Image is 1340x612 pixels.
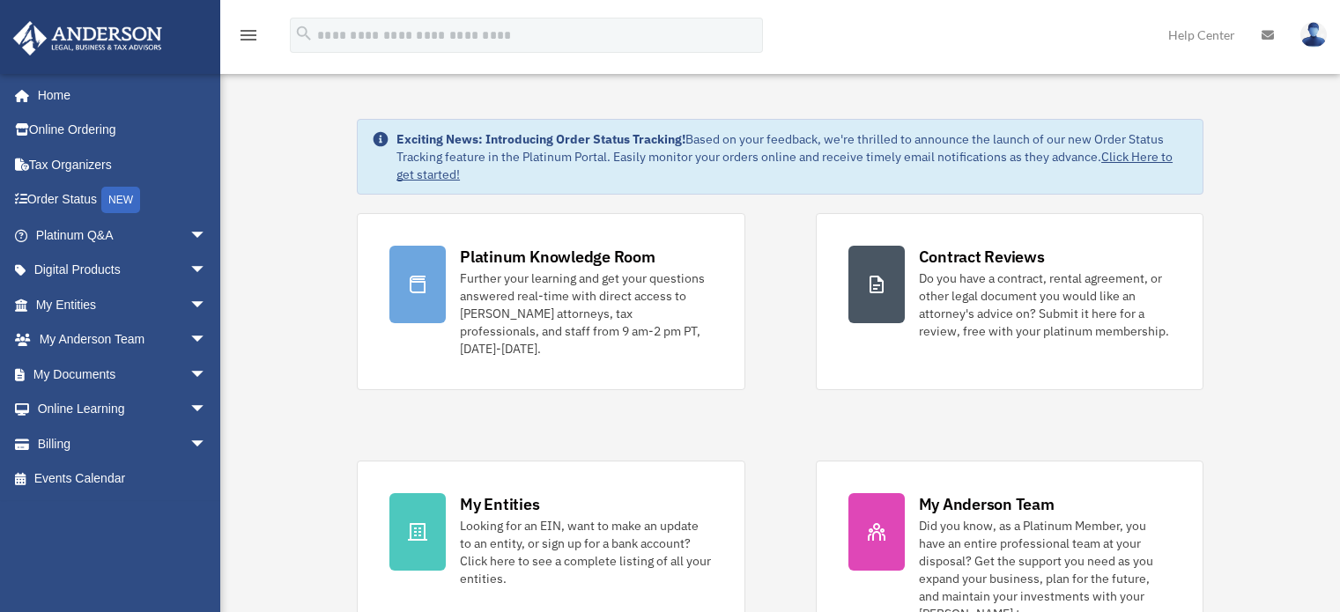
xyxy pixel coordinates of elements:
a: My Anderson Teamarrow_drop_down [12,322,233,358]
img: User Pic [1300,22,1327,48]
a: Platinum Q&Aarrow_drop_down [12,218,233,253]
div: My Anderson Team [919,493,1055,515]
img: Anderson Advisors Platinum Portal [8,21,167,55]
a: Home [12,77,225,113]
span: arrow_drop_down [189,287,225,323]
a: Digital Productsarrow_drop_down [12,253,233,288]
div: Based on your feedback, we're thrilled to announce the launch of our new Order Status Tracking fe... [396,130,1188,183]
div: Looking for an EIN, want to make an update to an entity, or sign up for a bank account? Click her... [460,517,712,587]
div: My Entities [460,493,539,515]
i: search [294,24,314,43]
a: Online Ordering [12,113,233,148]
div: Further your learning and get your questions answered real-time with direct access to [PERSON_NAM... [460,269,712,358]
span: arrow_drop_down [189,253,225,289]
a: Events Calendar [12,461,233,497]
span: arrow_drop_down [189,218,225,254]
a: Platinum Knowledge Room Further your learning and get your questions answered real-time with dire... [357,213,744,390]
span: arrow_drop_down [189,426,225,462]
a: menu [238,31,259,46]
span: arrow_drop_down [189,357,225,393]
div: Contract Reviews [919,246,1045,268]
span: arrow_drop_down [189,322,225,358]
span: arrow_drop_down [189,392,225,428]
a: My Entitiesarrow_drop_down [12,287,233,322]
a: Billingarrow_drop_down [12,426,233,461]
a: Online Learningarrow_drop_down [12,392,233,427]
div: Do you have a contract, rental agreement, or other legal document you would like an attorney's ad... [919,269,1171,340]
a: My Documentsarrow_drop_down [12,357,233,392]
a: Contract Reviews Do you have a contract, rental agreement, or other legal document you would like... [816,213,1203,390]
div: Platinum Knowledge Room [460,246,655,268]
i: menu [238,25,259,46]
a: Order StatusNEW [12,182,233,218]
a: Tax Organizers [12,147,233,182]
strong: Exciting News: Introducing Order Status Tracking! [396,131,685,147]
a: Click Here to get started! [396,149,1173,182]
div: NEW [101,187,140,213]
